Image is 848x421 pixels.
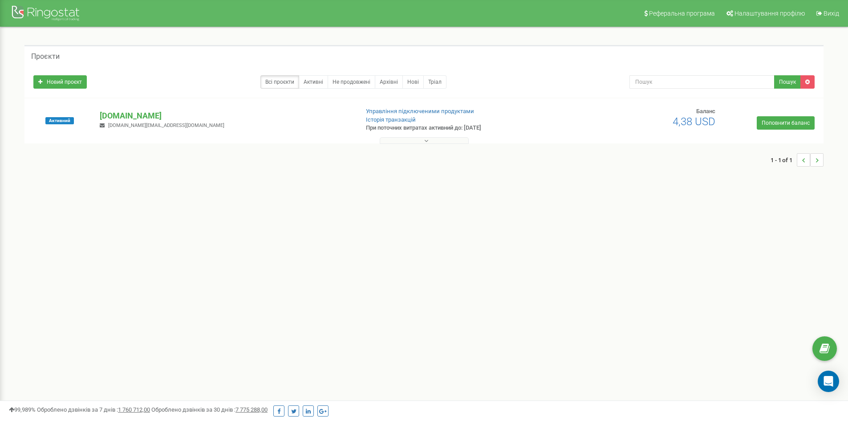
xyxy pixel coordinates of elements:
span: Активний [45,117,74,124]
u: 1 760 712,00 [118,406,150,413]
span: Налаштування профілю [734,10,805,17]
p: При поточних витратах активний до: [DATE] [366,124,551,132]
p: [DOMAIN_NAME] [100,110,351,122]
span: 1 - 1 of 1 [771,153,797,167]
h5: Проєкти [31,53,60,61]
span: Оброблено дзвінків за 7 днів : [37,406,150,413]
a: Активні [299,75,328,89]
span: Реферальна програма [649,10,715,17]
button: Пошук [774,75,801,89]
a: Архівні [375,75,403,89]
a: Історія транзакцій [366,116,416,123]
a: Новий проєкт [33,75,87,89]
input: Пошук [629,75,775,89]
nav: ... [771,144,824,176]
a: Поповнити баланс [757,116,815,130]
div: Open Intercom Messenger [818,371,839,392]
a: Всі проєкти [260,75,299,89]
span: 99,989% [9,406,36,413]
span: 4,38 USD [673,115,715,128]
a: Не продовжені [328,75,375,89]
a: Нові [402,75,424,89]
span: Баланс [696,108,715,114]
u: 7 775 288,00 [235,406,268,413]
span: Оброблено дзвінків за 30 днів : [151,406,268,413]
a: Тріал [423,75,446,89]
span: [DOMAIN_NAME][EMAIL_ADDRESS][DOMAIN_NAME] [108,123,224,128]
span: Вихід [824,10,839,17]
a: Управління підключеними продуктами [366,108,474,114]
